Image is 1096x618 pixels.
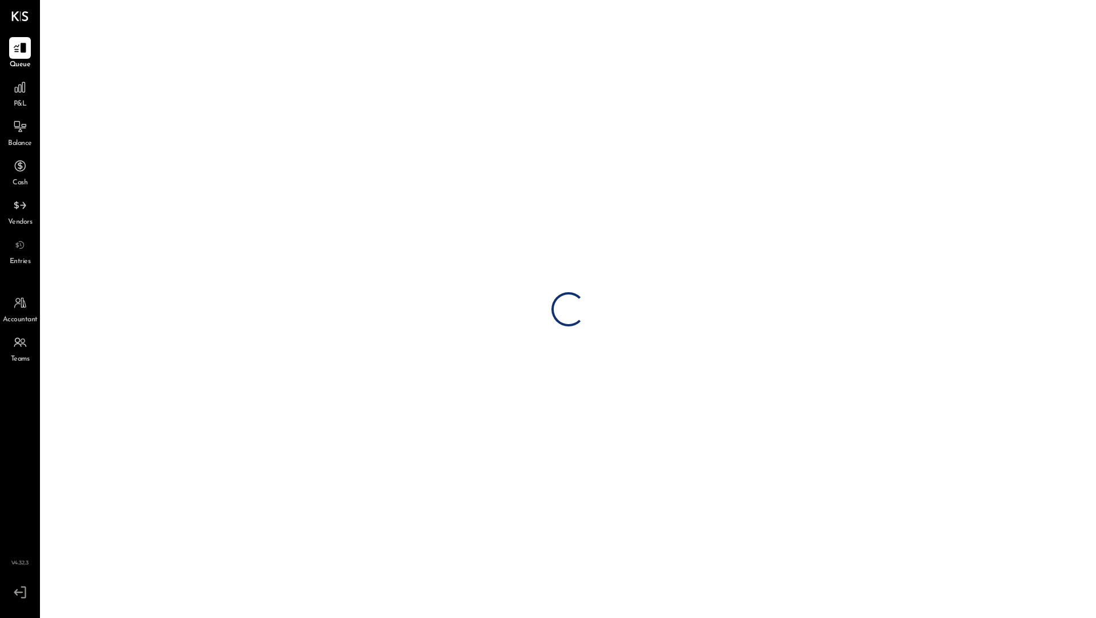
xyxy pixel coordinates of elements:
[3,315,38,325] span: Accountant
[1,234,39,267] a: Entries
[1,195,39,228] a: Vendors
[14,99,27,110] span: P&L
[1,76,39,110] a: P&L
[10,257,31,267] span: Entries
[1,37,39,70] a: Queue
[8,217,33,228] span: Vendors
[1,332,39,365] a: Teams
[1,155,39,188] a: Cash
[11,354,30,365] span: Teams
[8,139,32,149] span: Balance
[13,178,27,188] span: Cash
[1,292,39,325] a: Accountant
[1,116,39,149] a: Balance
[10,60,31,70] span: Queue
